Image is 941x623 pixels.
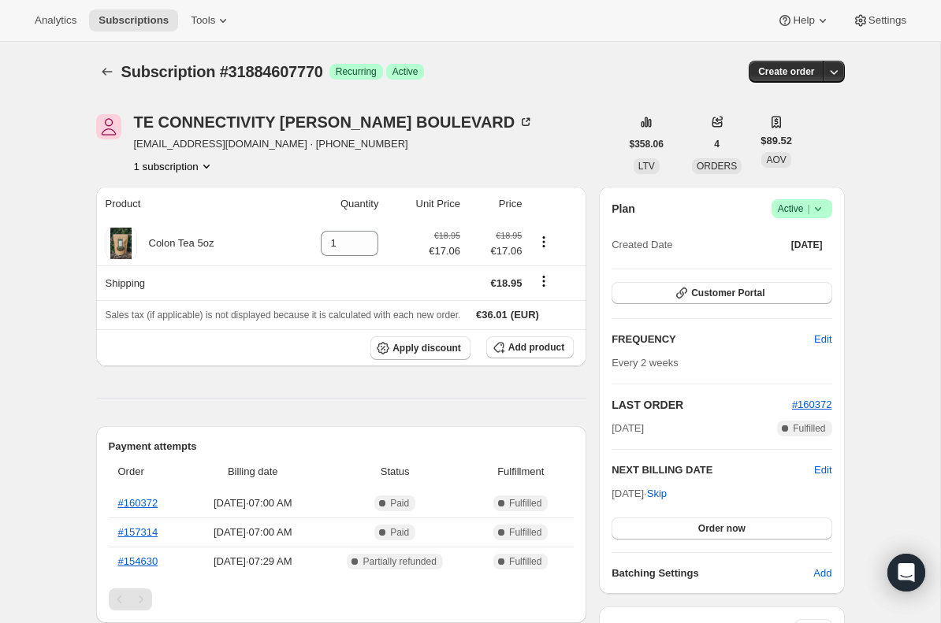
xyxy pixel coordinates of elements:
[791,239,823,251] span: [DATE]
[336,65,377,78] span: Recurring
[193,554,313,569] span: [DATE] · 07:29 AM
[390,526,409,539] span: Paid
[137,235,214,251] div: Colon Tea 5oz
[118,526,158,538] a: #157314
[814,332,831,347] span: Edit
[508,307,539,323] span: (EUR)
[612,421,644,436] span: [DATE]
[612,201,635,217] h2: Plan
[509,497,541,510] span: Fulfilled
[612,357,679,369] span: Every 2 weeks
[805,327,841,352] button: Edit
[465,187,526,221] th: Price
[509,555,541,568] span: Fulfilled
[766,154,786,165] span: AOV
[491,277,523,289] span: €18.95
[282,187,384,221] th: Quantity
[612,282,831,304] button: Customer Portal
[612,566,813,581] h6: Batching Settings
[181,9,240,32] button: Tools
[778,201,826,217] span: Active
[792,397,832,413] button: #160372
[106,310,461,321] span: Sales tax (if applicable) is not displayed because it is calculated with each new order.
[612,517,831,540] button: Order now
[390,497,409,510] span: Paid
[134,114,534,130] div: TE CONNECTIVITY [PERSON_NAME] BOULEVARD
[476,309,508,321] span: €36.01
[508,341,564,354] span: Add product
[612,397,792,413] h2: LAST ORDER
[793,422,825,435] span: Fulfilled
[89,9,178,32] button: Subscriptions
[887,554,925,591] div: Open Intercom Messenger
[714,138,720,150] span: 4
[638,481,676,506] button: Skip
[612,462,814,478] h2: NEXT BILLING DATE
[96,61,118,83] button: Subscriptions
[486,336,574,358] button: Add product
[758,65,814,78] span: Create order
[370,336,470,360] button: Apply discount
[804,561,841,586] button: Add
[193,525,313,540] span: [DATE] · 07:00 AM
[383,187,465,221] th: Unit Price
[698,522,746,535] span: Order now
[843,9,916,32] button: Settings
[35,14,76,27] span: Analytics
[322,464,468,480] span: Status
[761,133,792,149] span: $89.52
[868,14,906,27] span: Settings
[118,555,158,567] a: #154630
[193,464,313,480] span: Billing date
[814,462,831,478] button: Edit
[96,114,121,139] span: TE CONNECTIVITY Carole BOULEVARD
[109,454,188,489] th: Order
[793,14,814,27] span: Help
[109,588,575,610] nav: Pagination
[509,526,541,539] span: Fulfilled
[134,136,534,152] span: [EMAIL_ADDRESS][DOMAIN_NAME] · [PHONE_NUMBER]
[638,161,655,172] span: LTV
[691,287,764,299] span: Customer Portal
[813,566,831,581] span: Add
[96,265,282,300] th: Shipping
[109,439,575,454] h2: Payment attempts
[531,273,556,290] button: Shipping actions
[697,161,737,172] span: ORDERS
[99,14,169,27] span: Subscriptions
[531,233,556,250] button: Product actions
[134,158,214,174] button: Product actions
[782,234,832,256] button: [DATE]
[705,133,729,155] button: 4
[620,133,673,155] button: $358.06
[429,243,460,259] span: €17.06
[191,14,215,27] span: Tools
[392,65,418,78] span: Active
[193,495,313,511] span: [DATE] · 07:00 AM
[25,9,86,32] button: Analytics
[118,497,158,509] a: #160372
[470,243,522,259] span: €17.06
[477,464,564,480] span: Fulfillment
[749,61,824,83] button: Create order
[121,63,323,80] span: Subscription #31884607770
[612,332,814,347] h2: FREQUENCY
[496,231,522,240] small: €18.95
[434,231,460,240] small: €18.95
[630,138,664,150] span: $358.06
[647,486,667,502] span: Skip
[363,555,436,568] span: Partially refunded
[612,488,667,499] span: [DATE] ·
[807,202,809,215] span: |
[612,237,672,253] span: Created Date
[792,399,832,410] a: #160372
[392,342,461,354] span: Apply discount
[768,9,839,32] button: Help
[96,187,282,221] th: Product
